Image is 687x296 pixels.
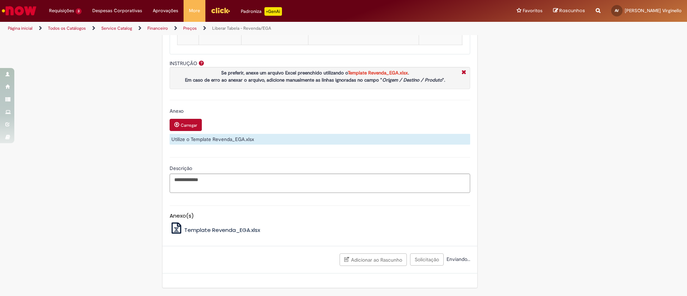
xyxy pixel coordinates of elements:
span: Enviando... [445,256,470,262]
div: Utilize o Template Revenda_EGA.xlsx [170,134,470,145]
a: Todos os Catálogos [48,25,86,31]
i: Fechar More information Por question_instrucao [460,69,468,77]
span: [PERSON_NAME] Virginello [625,8,682,14]
span: Despesas Corporativas [92,7,142,14]
a: Preços [183,25,197,31]
span: Ajuda para INSTRUÇÃO [197,60,206,66]
span: Favoritos [523,7,542,14]
ul: Trilhas de página [5,22,453,35]
a: Service Catalog [101,25,132,31]
em: Origem / Destino / Produto [382,77,442,83]
a: Financeiro [147,25,168,31]
a: Página inicial [8,25,33,31]
small: Carregar [181,122,197,128]
img: click_logo_yellow_360x200.png [211,5,230,16]
a: Rascunhos [553,8,585,14]
span: Template Revenda_EGA.xlsx [184,226,260,234]
button: Carregar anexo de Anexo [170,119,202,131]
div: Padroniza [241,7,282,16]
h5: Anexo(s) [170,213,470,219]
span: Em caso de erro ao anexar o arquivo, adicione manualmente as linhas ignoradas no campo " ". [185,77,445,83]
label: INSTRUÇÃO [170,60,197,67]
span: Template Revenda_EGA.xlsx [348,70,408,76]
span: Requisições [49,7,74,14]
span: AV [615,8,619,13]
p: +GenAi [264,7,282,16]
span: More [189,7,200,14]
textarea: Descrição [170,174,470,193]
span: Aprovações [153,7,178,14]
a: Template Revenda_EGA.xlsx [170,226,260,234]
span: Rascunhos [559,7,585,14]
span: 3 [75,8,82,14]
span: Descrição [170,165,194,171]
span: Anexo [170,108,185,114]
img: ServiceNow [1,4,38,18]
a: Liberar Tabela - Revenda/EGA [212,25,271,31]
span: Se preferir, anexe um arquivo Excel preenchido utilizando o . [221,70,409,76]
